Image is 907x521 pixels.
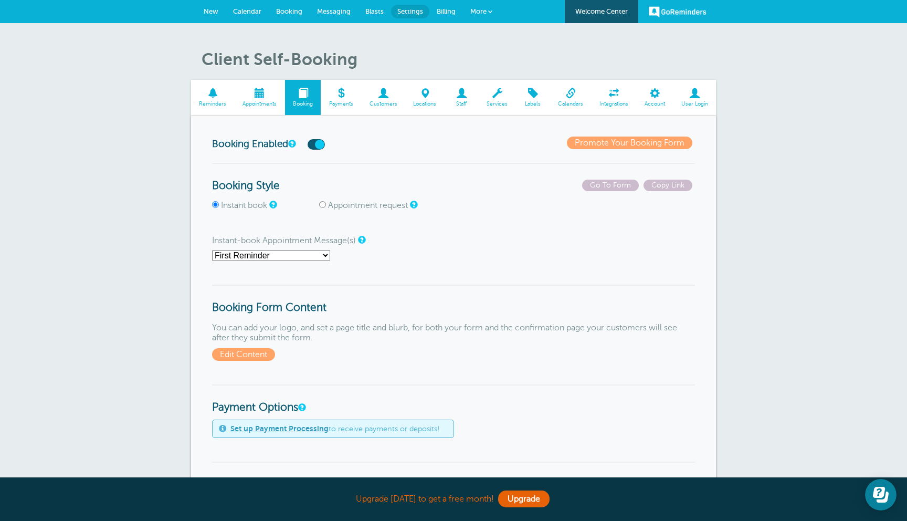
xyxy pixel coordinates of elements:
[196,101,229,107] span: Reminders
[204,7,218,15] span: New
[317,7,351,15] span: Messaging
[597,101,631,107] span: Integrations
[212,137,370,150] h3: Booking Enabled
[644,180,692,191] span: Copy Link
[450,101,473,107] span: Staff
[276,7,302,15] span: Booking
[298,404,304,411] a: Turn this option on to add a pay link to reminders for appointments booked through the booking fo...
[366,101,400,107] span: Customers
[233,7,261,15] span: Calendar
[498,491,550,507] a: Upgrade
[365,7,384,15] span: Blasts
[582,181,644,189] a: Go To Form
[212,180,695,193] h3: Booking Style
[410,101,439,107] span: Locations
[221,201,267,210] label: Instant book
[673,80,716,115] a: User Login
[641,101,668,107] span: Account
[212,236,356,245] label: Instant-book Appointment Message(s)
[235,80,285,115] a: Appointments
[191,488,716,510] div: Upgrade [DATE] to get a free month!
[212,285,695,315] h3: Booking Form Content
[555,101,586,107] span: Calendars
[230,424,439,433] span: to receive payments or deposits!
[230,424,329,433] a: Set up Payment Processing
[290,101,316,107] span: Booking
[326,101,356,107] span: Payments
[397,7,423,15] span: Settings
[202,49,716,69] h1: Client Self-Booking
[391,5,429,18] a: Settings
[212,462,695,492] h3: Open/Closed Hours
[636,80,673,115] a: Account
[479,80,516,115] a: Services
[437,7,456,15] span: Billing
[592,80,637,115] a: Integrations
[212,384,695,414] h3: Payment Options
[321,80,361,115] a: Payments
[269,201,276,208] a: Customers create appointments without you needing to approve them.
[212,350,278,359] a: Edit Content
[410,201,416,208] a: Customers <i>request</i> appointments, giving up to three preferred times. You have to approve re...
[358,236,364,243] a: The reminder message template or message sequence to use for appointments created by your custome...
[405,80,445,115] a: Locations
[550,80,592,115] a: Calendars
[328,201,408,210] label: Appointment request
[445,80,479,115] a: Staff
[288,140,294,147] a: This switch turns your online booking form on or off.
[516,80,550,115] a: Labels
[521,101,545,107] span: Labels
[865,479,897,510] iframe: Resource center
[212,348,275,361] span: Edit Content
[361,80,405,115] a: Customers
[191,80,235,115] a: Reminders
[212,323,695,361] p: You can add your logo, and set a page title and blurb, for both your form and the confirmation pa...
[484,101,511,107] span: Services
[470,7,487,15] span: More
[644,181,695,189] a: Copy Link
[582,180,639,191] span: Go To Form
[567,137,692,149] a: Promote Your Booking Form
[678,101,711,107] span: User Login
[240,101,280,107] span: Appointments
